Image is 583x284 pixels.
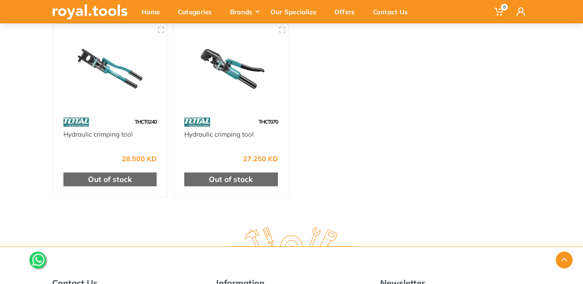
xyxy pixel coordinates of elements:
[52,4,128,19] img: royal.tools Logo
[184,115,210,130] img: 86.webp
[61,32,160,105] img: Royal Tools - Hydraulic crimping tool
[172,3,224,21] div: Categories
[230,227,353,251] img: royal.tools Logo
[184,130,254,138] a: Hydraulic crimping tool
[258,118,278,125] span: THCT070
[122,155,157,162] div: 28.500 KD
[224,3,265,21] div: Brands
[135,118,157,125] span: THCT0240
[243,155,278,162] div: 27.250 KD
[367,3,420,21] div: Contact Us
[63,172,157,186] div: Out of stock
[501,4,508,10] span: 0
[63,130,133,138] a: Hydraulic crimping tool
[184,172,278,186] div: Out of stock
[182,32,280,105] img: Royal Tools - Hydraulic crimping tool
[63,115,89,130] img: 86.webp
[328,3,367,21] div: Offers
[136,3,172,21] div: Home
[265,3,328,21] div: Our Specialize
